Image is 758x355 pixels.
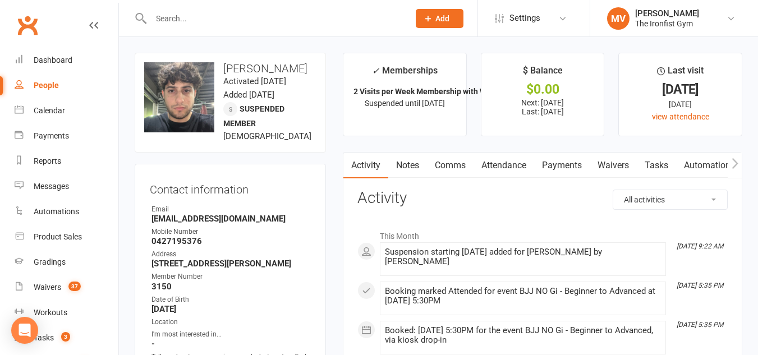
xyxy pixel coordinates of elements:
[607,7,630,30] div: MV
[652,112,709,121] a: view attendance
[68,282,81,291] span: 37
[151,259,311,269] strong: [STREET_ADDRESS][PERSON_NAME]
[34,156,61,165] div: Reports
[34,232,82,241] div: Product Sales
[151,339,311,349] strong: -
[34,106,65,115] div: Calendar
[523,63,563,84] div: $ Balance
[629,84,732,95] div: [DATE]
[474,153,534,178] a: Attendance
[357,190,728,207] h3: Activity
[223,104,284,128] span: Suspended member
[223,90,274,100] time: Added [DATE]
[677,282,723,289] i: [DATE] 5:35 PM
[372,63,438,84] div: Memberships
[148,11,401,26] input: Search...
[34,283,61,292] div: Waivers
[435,14,449,23] span: Add
[151,236,311,246] strong: 0427195376
[151,214,311,224] strong: [EMAIL_ADDRESS][DOMAIN_NAME]
[357,224,728,242] li: This Month
[388,153,427,178] a: Notes
[151,249,311,260] div: Address
[677,242,723,250] i: [DATE] 9:22 AM
[15,48,118,73] a: Dashboard
[676,153,743,178] a: Automations
[590,153,637,178] a: Waivers
[385,287,661,306] div: Booking marked Attended for event BJJ NO Gi - Beginner to Advanced at [DATE] 5:30PM
[509,6,540,31] span: Settings
[385,326,661,345] div: Booked: [DATE] 5:30PM for the event BJJ NO Gi - Beginner to Advanced, via kiosk drop-in
[657,63,704,84] div: Last visit
[15,73,118,98] a: People
[629,98,732,110] div: [DATE]
[151,304,311,314] strong: [DATE]
[144,62,214,132] img: image1732523014.png
[151,282,311,292] strong: 3150
[34,207,79,216] div: Automations
[15,275,118,300] a: Waivers 37
[34,81,59,90] div: People
[34,308,67,317] div: Workouts
[15,174,118,199] a: Messages
[15,149,118,174] a: Reports
[365,99,445,108] span: Suspended until [DATE]
[150,179,311,196] h3: Contact information
[151,329,311,340] div: I'm most interested in...
[34,182,69,191] div: Messages
[635,8,699,19] div: [PERSON_NAME]
[151,317,311,328] div: Location
[353,87,517,96] strong: 2 Visits per Week Membership with Weekly P...
[385,247,661,266] div: Suspension starting [DATE] added for [PERSON_NAME] by [PERSON_NAME]
[151,227,311,237] div: Mobile Number
[15,199,118,224] a: Automations
[427,153,474,178] a: Comms
[34,131,69,140] div: Payments
[223,76,286,86] time: Activated [DATE]
[15,123,118,149] a: Payments
[15,325,118,351] a: Tasks 3
[34,257,66,266] div: Gradings
[223,131,311,141] span: [DEMOGRAPHIC_DATA]
[15,98,118,123] a: Calendar
[372,66,379,76] i: ✓
[491,98,594,116] p: Next: [DATE] Last: [DATE]
[491,84,594,95] div: $0.00
[11,317,38,344] div: Open Intercom Messenger
[151,271,311,282] div: Member Number
[534,153,590,178] a: Payments
[416,9,463,28] button: Add
[15,250,118,275] a: Gradings
[34,56,72,64] div: Dashboard
[13,11,42,39] a: Clubworx
[61,332,70,342] span: 3
[677,321,723,329] i: [DATE] 5:35 PM
[151,294,311,305] div: Date of Birth
[635,19,699,29] div: The Ironfist Gym
[343,153,388,178] a: Activity
[15,300,118,325] a: Workouts
[15,224,118,250] a: Product Sales
[34,333,54,342] div: Tasks
[151,204,311,215] div: Email
[637,153,676,178] a: Tasks
[144,62,316,75] h3: [PERSON_NAME]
